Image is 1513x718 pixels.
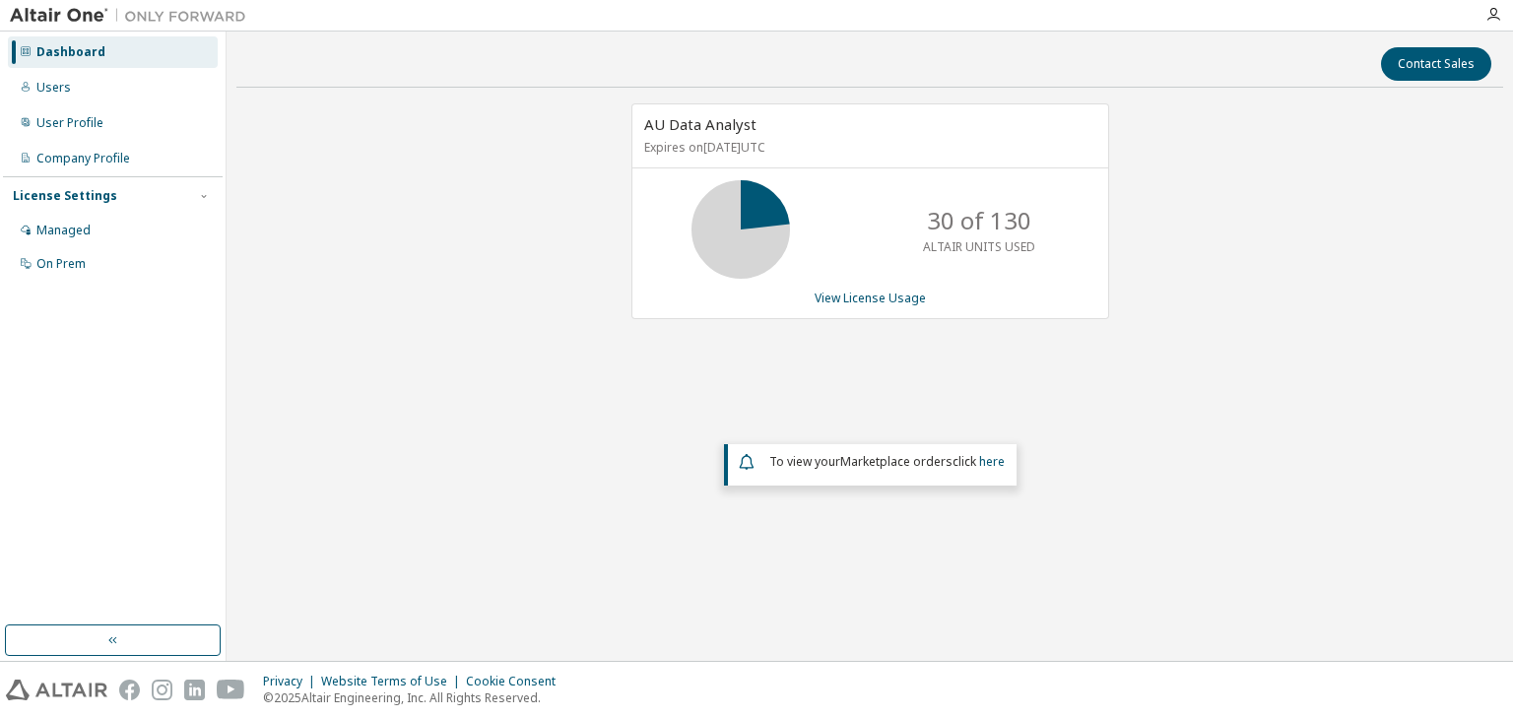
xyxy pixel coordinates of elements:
a: View License Usage [815,290,926,306]
img: facebook.svg [119,680,140,700]
div: User Profile [36,115,103,131]
span: AU Data Analyst [644,114,756,134]
img: youtube.svg [217,680,245,700]
div: Privacy [263,674,321,689]
div: On Prem [36,256,86,272]
div: Managed [36,223,91,238]
div: Cookie Consent [466,674,567,689]
p: © 2025 Altair Engineering, Inc. All Rights Reserved. [263,689,567,706]
div: Company Profile [36,151,130,166]
em: Marketplace orders [840,453,953,470]
div: Users [36,80,71,96]
p: 30 of 130 [927,204,1031,237]
a: here [979,453,1005,470]
img: linkedin.svg [184,680,205,700]
img: altair_logo.svg [6,680,107,700]
div: Website Terms of Use [321,674,466,689]
span: To view your click [769,453,1005,470]
img: Altair One [10,6,256,26]
img: instagram.svg [152,680,172,700]
p: ALTAIR UNITS USED [923,238,1035,255]
div: License Settings [13,188,117,204]
p: Expires on [DATE] UTC [644,139,1091,156]
div: Dashboard [36,44,105,60]
button: Contact Sales [1381,47,1491,81]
